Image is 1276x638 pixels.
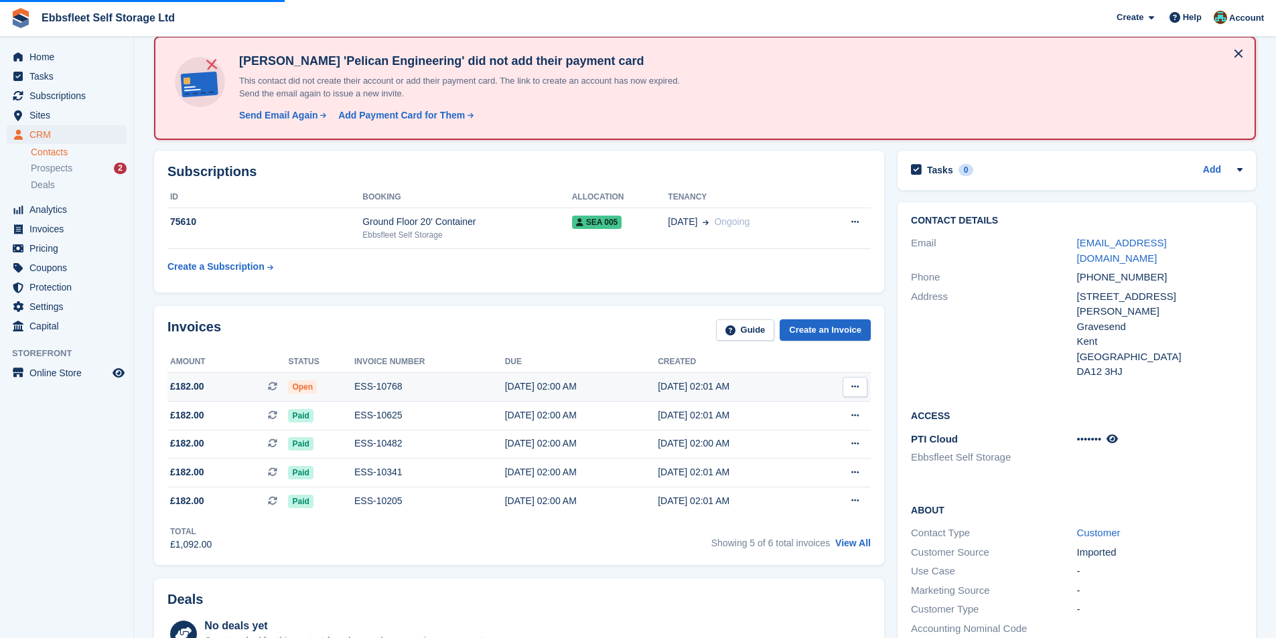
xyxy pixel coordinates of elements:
[338,108,465,123] div: Add Payment Card for Them
[572,216,622,229] span: SEA 005
[505,408,658,422] div: [DATE] 02:00 AM
[354,351,505,373] th: Invoice number
[36,7,180,29] a: Ebbsfleet Self Storage Ltd
[167,260,265,274] div: Create a Subscription
[911,236,1076,266] div: Email
[362,215,571,229] div: Ground Floor 20' Container
[29,317,110,335] span: Capital
[911,545,1076,560] div: Customer Source
[29,48,110,66] span: Home
[714,216,750,227] span: Ongoing
[1077,583,1243,599] div: -
[7,297,127,316] a: menu
[167,254,273,279] a: Create a Subscription
[911,503,1243,516] h2: About
[7,220,127,238] a: menu
[29,297,110,316] span: Settings
[167,187,362,208] th: ID
[7,48,127,66] a: menu
[29,200,110,219] span: Analytics
[1077,564,1243,579] div: -
[1077,319,1243,335] div: Gravesend
[1077,334,1243,349] div: Kent
[31,179,55,191] span: Deals
[658,408,810,422] div: [DATE] 02:01 AM
[167,164,871,179] h2: Subscriptions
[111,365,127,381] a: Preview store
[911,433,958,445] span: PTI Cloud
[505,494,658,508] div: [DATE] 02:00 AM
[7,317,127,335] a: menu
[29,258,110,277] span: Coupons
[29,86,110,105] span: Subscriptions
[7,278,127,297] a: menu
[170,538,212,552] div: £1,092.00
[1183,11,1202,24] span: Help
[7,67,127,86] a: menu
[7,200,127,219] a: menu
[668,187,819,208] th: Tenancy
[711,538,830,548] span: Showing 5 of 6 total invoices
[288,495,313,508] span: Paid
[354,380,505,394] div: ESS-10768
[911,621,1076,637] div: Accounting Nominal Code
[29,364,110,382] span: Online Store
[114,163,127,174] div: 2
[658,494,810,508] div: [DATE] 02:01 AM
[29,106,110,125] span: Sites
[31,146,127,159] a: Contacts
[7,258,127,277] a: menu
[29,67,110,86] span: Tasks
[1077,602,1243,617] div: -
[1077,270,1243,285] div: [PHONE_NUMBER]
[911,450,1076,465] li: Ebbsfleet Self Storage
[658,436,810,451] div: [DATE] 02:00 AM
[171,54,228,110] img: no-card-linked-e7822e413c904bf8b177c4d89f31251c4716f9871600ec3ca5bfc59e148c83f4.svg
[7,86,127,105] a: menu
[170,436,204,451] span: £182.00
[11,8,31,28] img: stora-icon-8386f47178a22dfd0bd8f6a31ec36ba5ce8667c1dd55bd0f319d3a0aa187defe.svg
[362,229,571,241] div: Ebbsfleet Self Storage
[1077,349,1243,365] div: [GEOGRAPHIC_DATA]
[911,270,1076,285] div: Phone
[288,351,354,373] th: Status
[29,239,110,258] span: Pricing
[572,187,668,208] th: Allocation
[1117,11,1143,24] span: Create
[505,436,658,451] div: [DATE] 02:00 AM
[911,289,1076,380] div: Address
[716,319,775,341] a: Guide
[911,602,1076,617] div: Customer Type
[1214,11,1227,24] img: George Spring
[204,618,485,634] div: No deals yet
[1077,527,1121,538] a: Customer
[167,592,203,607] h2: Deals
[835,538,871,548] a: View All
[7,125,127,144] a: menu
[911,408,1243,422] h2: Access
[911,583,1076,599] div: Marketing Source
[658,380,810,394] div: [DATE] 02:01 AM
[1077,364,1243,380] div: DA12 3HJ
[170,494,204,508] span: £182.00
[1077,289,1243,319] div: [STREET_ADDRESS][PERSON_NAME]
[7,239,127,258] a: menu
[31,162,72,175] span: Prospects
[354,408,505,422] div: ESS-10625
[911,216,1243,226] h2: Contact Details
[1077,433,1102,445] span: •••••••
[288,409,313,422] span: Paid
[234,54,703,69] h4: [PERSON_NAME] 'Pelican Engineering' did not add their payment card
[333,108,475,123] a: Add Payment Card for Them
[1077,237,1167,264] a: [EMAIL_ADDRESS][DOMAIN_NAME]
[658,351,810,373] th: Created
[911,526,1076,541] div: Contact Type
[354,465,505,479] div: ESS-10341
[170,465,204,479] span: £182.00
[362,187,571,208] th: Booking
[1077,545,1243,560] div: Imported
[170,408,204,422] span: £182.00
[31,161,127,175] a: Prospects 2
[234,74,703,100] p: This contact did not create their account or add their payment card. The link to create an accoun...
[668,215,697,229] span: [DATE]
